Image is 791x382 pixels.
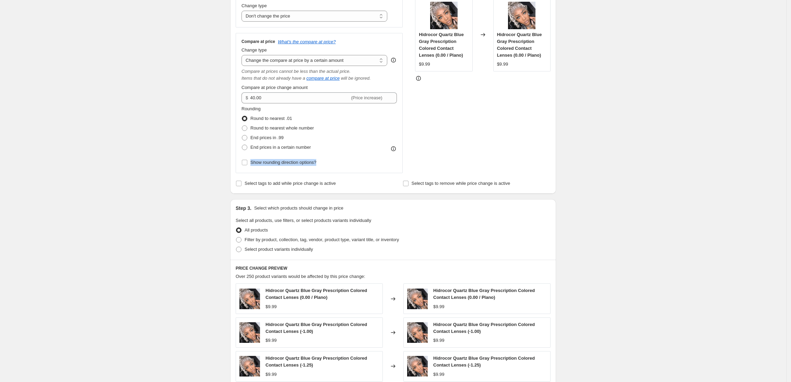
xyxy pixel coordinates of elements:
span: Hidrocor Quartz Blue Gray Prescription Colored Contact Lenses (-1.00) [433,322,535,334]
span: Round to nearest whole number [250,125,314,131]
h3: Compare at price [241,39,275,44]
span: (Price increase) [351,95,382,100]
div: $9.99 [433,303,445,310]
span: Hidrocor Quartz Blue Gray Prescription Colored Contact Lenses (0.00 / Plano) [433,288,535,300]
span: All products [245,227,268,233]
span: Select tags to add while price change is active [245,181,336,186]
span: Hidrocor Quartz Blue Gray Prescription Colored Contact Lenses (0.00 / Plano) [497,32,542,58]
span: Hidrocor Quartz Blue Gray Prescription Colored Contact Lenses (-1.25) [265,356,367,368]
span: Hidrocor Quartz Blue Gray Prescription Colored Contact Lenses (0.00 / Plano) [265,288,367,300]
div: $9.99 [497,61,508,68]
div: $9.99 [433,371,445,378]
img: f11c3295859306ad51de07a2e3925dfc_b9b9fc5c-cc1a-4d75-ba0f-d5756ccc1bda_80x.png [430,2,458,29]
span: Select product variants individually [245,247,313,252]
button: compare at price [306,76,340,81]
img: f11c3295859306ad51de07a2e3925dfc_b9b9fc5c-cc1a-4d75-ba0f-d5756ccc1bda_80x.png [239,289,260,309]
img: f11c3295859306ad51de07a2e3925dfc_b9b9fc5c-cc1a-4d75-ba0f-d5756ccc1bda_80x.png [407,322,428,343]
span: Over 250 product variants would be affected by this price change: [236,274,365,279]
span: Show rounding direction options? [250,160,316,165]
img: f11c3295859306ad51de07a2e3925dfc_b9b9fc5c-cc1a-4d75-ba0f-d5756ccc1bda_80x.png [239,356,260,377]
div: $9.99 [265,371,277,378]
span: Compare at price change amount [241,85,308,90]
span: Hidrocor Quartz Blue Gray Prescription Colored Contact Lenses (-1.00) [265,322,367,334]
span: Round to nearest .01 [250,116,292,121]
span: $ [246,95,248,100]
span: Change type [241,47,267,53]
img: f11c3295859306ad51de07a2e3925dfc_b9b9fc5c-cc1a-4d75-ba0f-d5756ccc1bda_80x.png [407,356,428,377]
button: What's the compare at price? [278,39,336,44]
p: Select which products should change in price [254,205,343,212]
i: will be ignored. [341,76,371,81]
img: f11c3295859306ad51de07a2e3925dfc_b9b9fc5c-cc1a-4d75-ba0f-d5756ccc1bda_80x.png [239,322,260,343]
input: -10.00 [250,92,350,103]
div: $9.99 [419,61,430,68]
i: Compare at prices cannot be less than the actual price. [241,69,351,74]
span: Filter by product, collection, tag, vendor, product type, variant title, or inventory [245,237,399,242]
span: Hidrocor Quartz Blue Gray Prescription Colored Contact Lenses (0.00 / Plano) [419,32,464,58]
div: $9.99 [433,337,445,344]
i: Items that do not already have a [241,76,305,81]
span: Hidrocor Quartz Blue Gray Prescription Colored Contact Lenses (-1.25) [433,356,535,368]
span: Change type [241,3,267,8]
div: $9.99 [265,303,277,310]
span: End prices in a certain number [250,145,311,150]
span: Select tags to remove while price change is active [412,181,510,186]
img: f11c3295859306ad51de07a2e3925dfc_b9b9fc5c-cc1a-4d75-ba0f-d5756ccc1bda_80x.png [407,289,428,309]
span: Rounding [241,106,261,111]
h6: PRICE CHANGE PREVIEW [236,266,551,271]
span: End prices in .99 [250,135,284,140]
div: help [390,57,397,64]
h2: Step 3. [236,205,251,212]
div: $9.99 [265,337,277,344]
img: f11c3295859306ad51de07a2e3925dfc_b9b9fc5c-cc1a-4d75-ba0f-d5756ccc1bda_80x.png [508,2,535,29]
span: Select all products, use filters, or select products variants individually [236,218,371,223]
